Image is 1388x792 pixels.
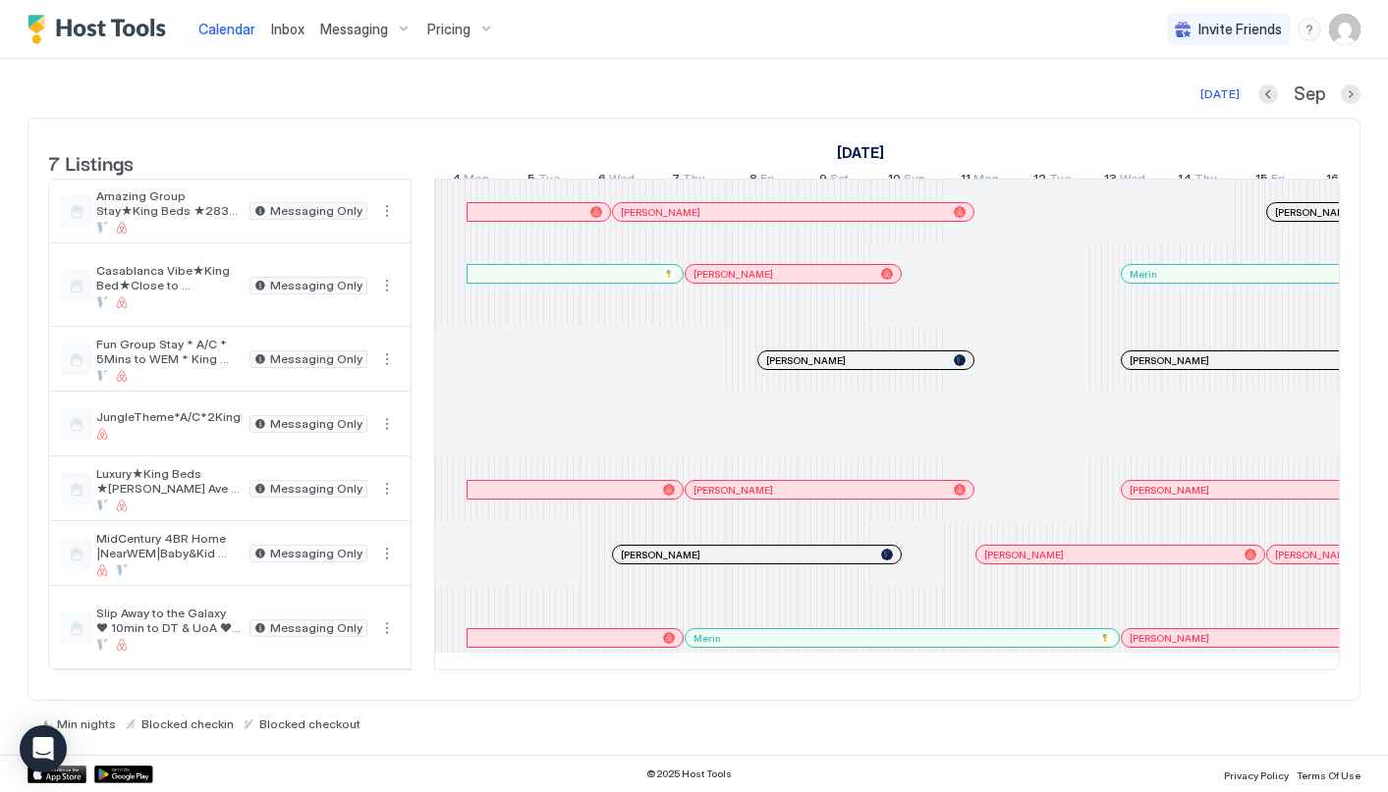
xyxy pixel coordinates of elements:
span: 7 [672,171,680,191]
span: Mon [973,171,999,191]
span: Sun [904,171,925,191]
span: [PERSON_NAME] [621,549,700,561]
a: August 6, 2025 [593,167,639,195]
span: 7 Listings [48,147,134,177]
span: [PERSON_NAME] [1275,206,1355,219]
span: Privacy Policy [1224,769,1289,781]
div: menu [375,347,399,371]
span: Fun Group Stay * A/C * 5Mins to WEM * King Bed * Sleep16 * Crib* [96,337,242,366]
a: August 8, 2025 [745,167,779,195]
span: Casablanca Vibe★King Bed★Close to [PERSON_NAME] Ave and Uof A ★Smart Home★Free Parking [96,263,242,292]
span: Luxury★King Beds ★[PERSON_NAME] Ave ★Smart Home ★Free Parking [96,466,242,496]
span: [PERSON_NAME] [1275,549,1355,561]
a: App Store [28,766,86,783]
button: More options [375,412,399,436]
div: [DATE] [1200,85,1240,103]
a: Privacy Policy [1224,764,1289,784]
a: Calendar [198,19,255,39]
div: menu [375,412,399,436]
button: More options [375,199,399,223]
span: Sep [1294,83,1325,106]
span: [PERSON_NAME] [1130,484,1209,497]
button: Next month [1341,84,1360,104]
a: August 11, 2025 [956,167,1004,195]
span: 4 [452,171,461,191]
span: © 2025 Host Tools [646,767,732,780]
div: menu [375,616,399,640]
span: Tue [1049,171,1071,191]
span: [PERSON_NAME] [1130,632,1209,645]
a: August 15, 2025 [1250,167,1290,195]
span: Tue [538,171,560,191]
span: Merin [1130,268,1157,281]
span: MidCentury 4BR Home |NearWEM|Baby&Kid friendly|A/C [96,531,242,560]
span: Invite Friends [1198,21,1282,38]
a: Host Tools Logo [28,15,175,44]
div: menu [1298,18,1321,41]
span: Blocked checkout [259,716,361,731]
span: 13 [1104,171,1117,191]
span: Mon [464,171,489,191]
button: More options [375,347,399,371]
span: 8 [750,171,757,191]
a: Terms Of Use [1297,764,1360,784]
span: Wed [609,171,635,191]
span: [PERSON_NAME] [984,549,1064,561]
a: August 7, 2025 [667,167,710,195]
span: Amazing Group Stay★King Beds ★2837 SQ FT★Baby Friendly★Smart Home★Free parking [96,188,242,218]
span: Fri [760,171,774,191]
span: [PERSON_NAME] [694,268,773,281]
span: JungleTheme*A/C*2KingBeds*BabyFriendly*Sleep10*3BR [96,409,242,424]
div: Open Intercom Messenger [20,725,67,772]
span: 15 [1255,171,1268,191]
a: August 10, 2025 [883,167,930,195]
span: Fri [1271,171,1285,191]
button: More options [375,616,399,640]
a: Google Play Store [94,766,153,783]
span: 11 [961,171,971,191]
a: August 16, 2025 [1321,167,1365,195]
div: menu [375,542,399,565]
span: 6 [598,171,606,191]
button: More options [375,477,399,501]
span: Calendar [198,21,255,37]
a: Inbox [271,19,305,39]
span: Merin [694,632,721,645]
span: [PERSON_NAME] [694,484,773,497]
a: August 12, 2025 [1028,167,1076,195]
span: Inbox [271,21,305,37]
button: More options [375,274,399,297]
span: Min nights [57,716,116,731]
span: Terms Of Use [1297,769,1360,781]
span: 16 [1326,171,1339,191]
div: menu [375,477,399,501]
span: [PERSON_NAME] [621,206,700,219]
span: Pricing [427,21,471,38]
span: Thu [683,171,705,191]
a: August 5, 2025 [523,167,565,195]
div: menu [375,274,399,297]
div: menu [375,199,399,223]
a: August 4, 2025 [447,167,494,195]
button: Previous month [1258,84,1278,104]
span: 12 [1033,171,1046,191]
a: August 13, 2025 [1099,167,1150,195]
button: [DATE] [1197,82,1243,106]
span: Messaging [320,21,388,38]
span: Wed [1120,171,1145,191]
span: Blocked checkin [141,716,234,731]
div: User profile [1329,14,1360,45]
span: 10 [888,171,901,191]
a: August 9, 2025 [814,167,854,195]
span: Thu [1194,171,1217,191]
span: Slip Away to the Galaxy ♥ 10min to DT & UoA ♥ Baby Friendly ♥ Free Parking [96,606,242,635]
a: August 4, 2025 [832,138,889,167]
span: Sat [830,171,849,191]
span: 5 [527,171,535,191]
button: More options [375,542,399,565]
a: August 14, 2025 [1173,167,1222,195]
span: [PERSON_NAME] [766,354,846,367]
